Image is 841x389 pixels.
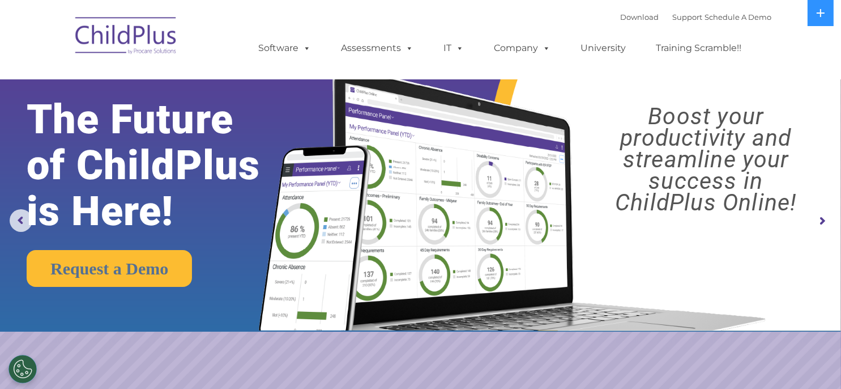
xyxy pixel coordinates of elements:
[673,12,703,22] a: Support
[705,12,772,22] a: Schedule A Demo
[645,37,753,60] a: Training Scramble!!
[70,9,183,66] img: ChildPlus by Procare Solutions
[621,12,659,22] a: Download
[581,105,831,213] rs-layer: Boost your productivity and streamline your success in ChildPlus Online!
[157,75,192,83] span: Last name
[27,96,295,234] rs-layer: The Future of ChildPlus is Here!
[483,37,562,60] a: Company
[247,37,323,60] a: Software
[157,121,206,130] span: Phone number
[433,37,476,60] a: IT
[27,250,192,287] a: Request a Demo
[330,37,425,60] a: Assessments
[570,37,638,60] a: University
[621,12,772,22] font: |
[8,355,37,383] button: Cookies Settings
